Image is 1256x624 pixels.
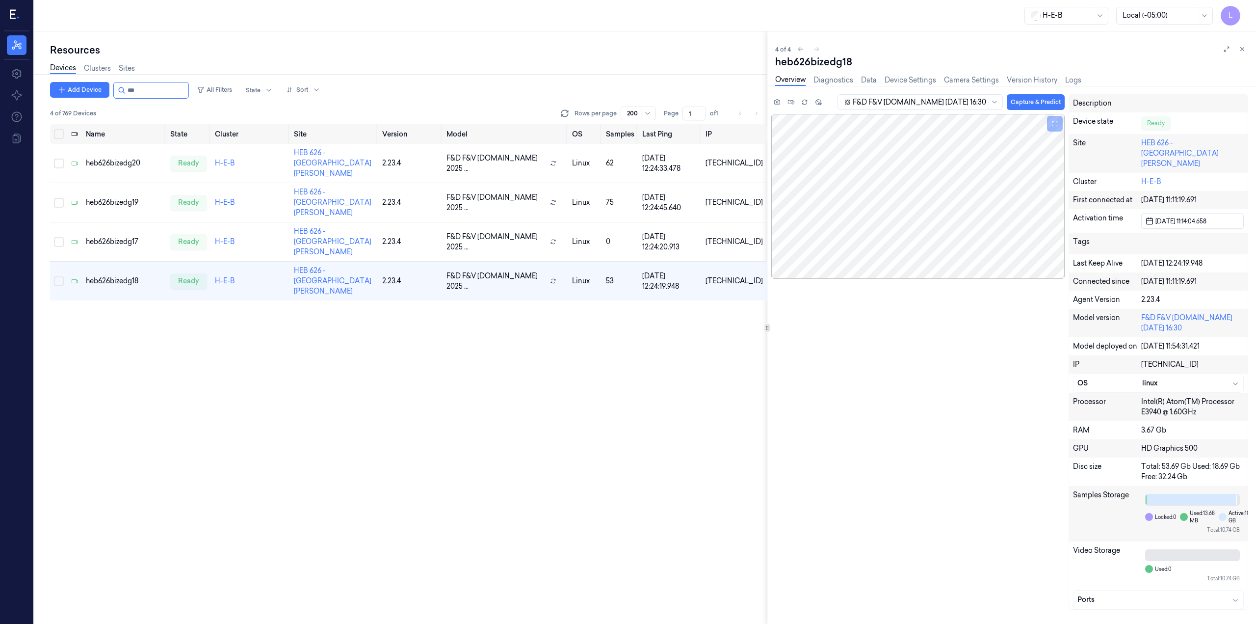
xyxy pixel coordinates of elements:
a: HEB 626 - [GEOGRAPHIC_DATA][PERSON_NAME] [294,227,371,256]
div: 75 [606,197,634,208]
div: F&D F&V [DOMAIN_NAME] [DATE] 16:30 [1141,313,1244,333]
span: Page [664,109,679,118]
p: linux [572,276,598,286]
th: Version [378,124,443,144]
a: Clusters [84,63,111,74]
button: [DATE] 11:14:04.658 [1141,213,1244,229]
div: Connected since [1073,276,1141,287]
th: Last Ping [638,124,702,144]
a: H-E-B [215,237,235,246]
div: [TECHNICAL_ID] [706,237,763,247]
span: 4 of 4 [775,45,791,54]
div: 2.23.4 [382,158,439,168]
a: H-E-B [1141,177,1161,186]
span: F&D F&V [DOMAIN_NAME] 2025 ... [446,153,546,174]
th: Cluster [211,124,290,144]
div: linux [1142,378,1239,388]
div: Description [1073,98,1141,109]
a: HEB 626 - [GEOGRAPHIC_DATA][PERSON_NAME] [294,188,371,217]
button: L [1221,6,1240,26]
div: ready [170,234,207,250]
div: heb626bizedg18 [775,55,1248,69]
a: Sites [119,63,135,74]
div: [DATE] 11:54:31.421 [1141,341,1244,352]
span: F&D F&V [DOMAIN_NAME] 2025 ... [446,192,546,213]
div: [DATE] 11:11:19.691 [1141,195,1244,205]
button: OSlinux [1073,374,1243,392]
a: Overview [775,75,806,86]
a: Camera Settings [944,75,999,85]
p: linux [572,158,598,168]
a: HEB 626 - [GEOGRAPHIC_DATA][PERSON_NAME] [294,148,371,178]
div: heb626bizedg17 [86,237,162,247]
th: Samples [602,124,638,144]
div: [DATE] 12:24:19.948 [642,271,698,292]
button: Ports [1073,591,1243,609]
a: HEB 626 - [GEOGRAPHIC_DATA][PERSON_NAME] [294,266,371,296]
div: 3.67 Gb [1141,425,1244,435]
span: [DATE] 11:14:04.658 [1153,217,1206,226]
div: Resources [50,43,767,57]
th: OS [568,124,602,144]
div: heb626bizedg18 [86,276,162,286]
div: Tags [1073,237,1141,250]
div: 2.23.4 [382,276,439,286]
div: ready [170,156,207,171]
div: [DATE] 11:11:19.691 [1141,276,1244,287]
span: Used: 13.68 MB [1190,510,1215,524]
div: [DATE] 12:24:20.913 [642,232,698,252]
div: 62 [606,158,634,168]
div: 2.23.4 [1141,295,1244,305]
button: Select row [54,276,64,286]
div: Agent Version [1073,295,1141,305]
div: ready [170,273,207,289]
div: Model deployed on [1073,341,1141,352]
div: [TECHNICAL_ID] [706,197,763,208]
button: Select row [54,159,64,168]
button: Add Device [50,82,109,98]
a: Version History [1007,75,1057,85]
div: 2.23.4 [382,237,439,247]
th: State [166,124,211,144]
span: 4 of 769 Devices [50,109,96,118]
div: HD Graphics 500 [1141,443,1244,454]
button: Select row [54,237,64,247]
a: HEB 626 - [GEOGRAPHIC_DATA][PERSON_NAME] [1141,138,1219,168]
div: [TECHNICAL_ID] [1141,359,1244,370]
button: Select all [54,129,64,139]
button: Select row [54,198,64,208]
div: GPU [1073,443,1141,454]
p: linux [572,197,598,208]
th: Site [290,124,378,144]
div: Samples Storage [1073,490,1141,538]
span: Locked: 0 [1155,514,1176,521]
div: 53 [606,276,634,286]
div: IP [1073,359,1141,370]
div: heb626bizedg19 [86,197,162,208]
span: Used: 0 [1155,566,1171,573]
div: ready [170,195,207,211]
span: of 1 [710,109,726,118]
span: F&D F&V [DOMAIN_NAME] 2025 ... [446,232,546,252]
div: Activation time [1073,213,1141,229]
span: Active: 10.20 GB [1229,510,1256,524]
div: [TECHNICAL_ID] [706,276,763,286]
div: [DATE] 12:24:33.478 [642,153,698,174]
div: Total: 10.74 GB [1145,526,1240,534]
div: Cluster [1073,177,1141,187]
div: [DATE] 12:24:19.948 [1141,258,1244,269]
th: IP [702,124,767,144]
nav: pagination [733,107,763,120]
a: Device Settings [885,75,936,85]
div: [TECHNICAL_ID] [706,158,763,168]
div: Disc size [1073,461,1141,482]
div: Ports [1077,595,1239,605]
div: heb626bizedg20 [86,158,162,168]
p: Rows per page [575,109,617,118]
div: Total: 10.74 GB [1145,575,1240,582]
div: Last Keep Alive [1073,258,1141,269]
th: Name [82,124,166,144]
th: Model [443,124,568,144]
div: Processor [1073,397,1141,417]
div: 2.23.4 [382,197,439,208]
